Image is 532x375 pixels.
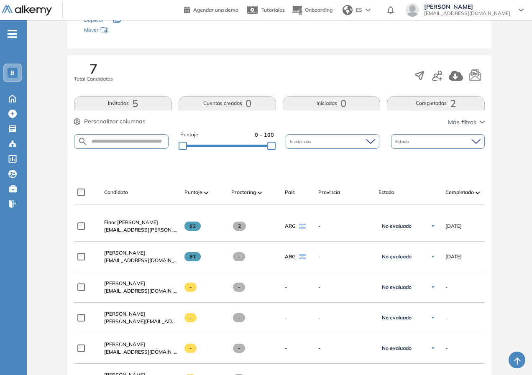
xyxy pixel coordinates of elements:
[233,313,245,322] span: -
[78,136,88,147] img: SEARCH_ALT
[2,5,52,16] img: Logo
[424,3,510,10] span: [PERSON_NAME]
[445,253,462,260] span: [DATE]
[231,189,256,196] span: Proctoring
[180,131,198,139] span: Puntaje
[104,318,178,325] span: [PERSON_NAME][EMAIL_ADDRESS][PERSON_NAME][DOMAIN_NAME]
[448,118,485,127] button: Más filtros
[104,310,178,318] a: [PERSON_NAME]
[430,346,435,351] img: Ícono de flecha
[430,254,435,259] img: Ícono de flecha
[193,7,238,13] span: Agendar una demo
[424,10,510,17] span: [EMAIL_ADDRESS][DOMAIN_NAME]
[233,252,245,261] span: -
[292,1,332,19] button: Onboarding
[445,222,462,230] span: [DATE]
[74,75,113,83] span: Total Candidatos
[104,250,145,256] span: [PERSON_NAME]
[430,285,435,290] img: Ícono de flecha
[104,219,158,225] span: Floor [PERSON_NAME]
[290,138,313,145] span: Incidencias
[104,280,145,286] span: [PERSON_NAME]
[233,222,246,231] span: 2
[448,118,476,127] span: Más filtros
[285,344,287,352] span: -
[90,62,97,75] span: 7
[104,341,145,347] span: [PERSON_NAME]
[382,253,412,260] span: No evaluado
[445,283,448,291] span: -
[8,33,17,35] i: -
[366,8,371,12] img: arrow
[184,189,202,196] span: Puntaje
[285,314,287,321] span: -
[285,253,296,260] span: ARG
[343,5,353,15] img: world
[74,96,171,110] button: Invitados5
[382,314,412,321] span: No evaluado
[445,314,448,321] span: -
[184,222,201,231] span: 82
[318,222,372,230] span: -
[104,287,178,295] span: [EMAIL_ADDRESS][DOMAIN_NAME]
[184,344,197,353] span: -
[299,254,306,259] img: ARG
[356,6,362,14] span: ES
[184,4,238,14] a: Agendar una demo
[430,315,435,320] img: Ícono de flecha
[10,69,15,76] span: B
[382,223,412,230] span: No evaluado
[84,23,168,38] div: Mover
[204,191,208,194] img: [missing "en.ARROW_ALT" translation]
[104,348,178,356] span: [EMAIL_ADDRESS][DOMAIN_NAME]
[104,341,178,348] a: [PERSON_NAME]
[104,226,178,234] span: [EMAIL_ADDRESS][PERSON_NAME][DOMAIN_NAME]
[258,191,262,194] img: [missing "en.ARROW_ALT" translation]
[318,253,372,260] span: -
[382,345,412,352] span: No evaluado
[285,222,296,230] span: ARG
[387,96,484,110] button: Completadas2
[476,191,480,194] img: [missing "en.ARROW_ALT" translation]
[233,283,245,292] span: -
[299,224,306,229] img: ARG
[179,96,276,110] button: Cuentas creadas0
[382,284,412,291] span: No evaluado
[391,134,485,149] div: Estado
[84,117,146,126] span: Personalizar columnas
[104,249,178,257] a: [PERSON_NAME]
[74,117,146,126] button: Personalizar columnas
[184,313,197,322] span: -
[104,189,128,196] span: Candidato
[184,252,201,261] span: 81
[104,219,178,226] a: Floor [PERSON_NAME]
[285,189,295,196] span: País
[379,189,394,196] span: Estado
[283,96,380,110] button: Iniciadas0
[445,344,448,352] span: -
[104,311,145,317] span: [PERSON_NAME]
[104,280,178,287] a: [PERSON_NAME]
[318,314,372,321] span: -
[318,344,372,352] span: -
[184,283,197,292] span: -
[286,134,379,149] div: Incidencias
[285,283,287,291] span: -
[318,189,340,196] span: Provincia
[445,189,474,196] span: Completado
[305,7,332,13] span: Onboarding
[255,131,274,139] span: 0 - 100
[104,257,178,264] span: [EMAIL_ADDRESS][DOMAIN_NAME]
[318,283,372,291] span: -
[430,224,435,229] img: Ícono de flecha
[233,344,245,353] span: -
[261,7,285,13] span: Tutoriales
[395,138,411,145] span: Estado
